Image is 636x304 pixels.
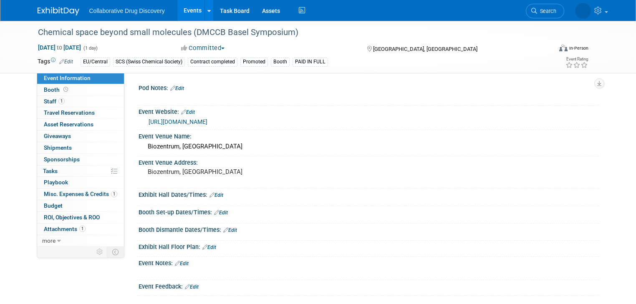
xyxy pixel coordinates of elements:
[175,261,189,266] a: Edit
[565,57,588,61] div: Event Rating
[139,224,599,234] div: Booth Dismantle Dates/Times:
[139,130,599,141] div: Event Venue Name:
[38,7,79,15] img: ExhibitDay
[37,119,124,130] a: Asset Reservations
[559,45,568,51] img: Format-Inperson.png
[37,212,124,223] a: ROI, Objectives & ROO
[58,98,65,104] span: 1
[37,142,124,153] a: Shipments
[37,107,124,118] a: Travel Reservations
[111,191,117,197] span: 1
[139,206,599,217] div: Booth Set-up Dates/Times:
[44,191,117,197] span: Misc. Expenses & Credits
[37,166,124,177] a: Tasks
[139,106,599,116] div: Event Website:
[271,58,290,66] div: Booth
[89,8,165,14] span: Collaborative Drug Discovery
[181,109,195,115] a: Edit
[37,84,124,95] a: Booth
[42,237,56,244] span: more
[44,86,70,93] span: Booth
[149,118,207,125] a: [URL][DOMAIN_NAME]
[38,57,73,67] td: Tags
[139,280,599,291] div: Event Feedback:
[38,44,81,51] span: [DATE] [DATE]
[44,144,72,151] span: Shipments
[148,168,321,176] pre: Biozentrum, [GEOGRAPHIC_DATA]
[37,154,124,165] a: Sponsorships
[373,46,477,52] span: [GEOGRAPHIC_DATA], [GEOGRAPHIC_DATA]
[59,59,73,65] a: Edit
[44,226,86,232] span: Attachments
[44,133,71,139] span: Giveaways
[44,214,100,221] span: ROI, Objectives & ROO
[56,44,63,51] span: to
[537,8,556,14] span: Search
[37,177,124,188] a: Playbook
[139,188,599,199] div: Exhibit Hall Dates/Times:
[81,58,110,66] div: EU/Central
[93,246,107,257] td: Personalize Event Tab Strip
[113,58,185,66] div: SCS (Swiss Chemical Society)
[178,44,228,53] button: Committed
[37,188,124,200] a: Misc. Expenses & Credits1
[185,284,199,290] a: Edit
[145,140,593,153] div: Biozentrum, [GEOGRAPHIC_DATA]
[293,58,328,66] div: PAID IN FULL
[44,179,68,186] span: Playbook
[37,131,124,142] a: Giveaways
[202,244,216,250] a: Edit
[139,241,599,251] div: Exhibit Hall Floor Plan:
[37,224,124,235] a: Attachments1
[44,109,95,116] span: Travel Reservations
[214,210,228,216] a: Edit
[83,45,98,51] span: (1 day)
[507,43,588,56] div: Event Format
[44,156,80,163] span: Sponsorships
[44,98,65,105] span: Staff
[35,25,542,40] div: Chemical space beyond small molecules (DMCCB Basel Symposium)
[139,156,599,167] div: Event Venue Address:
[107,246,124,257] td: Toggle Event Tabs
[188,58,237,66] div: Contract completed
[62,86,70,93] span: Booth not reserved yet
[170,85,184,91] a: Edit
[44,75,91,81] span: Event Information
[37,73,124,84] a: Event Information
[44,121,93,128] span: Asset Reservations
[79,226,86,232] span: 1
[209,192,223,198] a: Edit
[569,45,588,51] div: In-Person
[526,4,564,18] a: Search
[223,227,237,233] a: Edit
[43,168,58,174] span: Tasks
[240,58,268,66] div: Promoted
[37,235,124,246] a: more
[575,3,591,19] img: Amanda Briggs
[37,200,124,211] a: Budget
[44,202,63,209] span: Budget
[139,82,599,93] div: Pod Notes:
[139,257,599,268] div: Event Notes:
[37,96,124,107] a: Staff1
